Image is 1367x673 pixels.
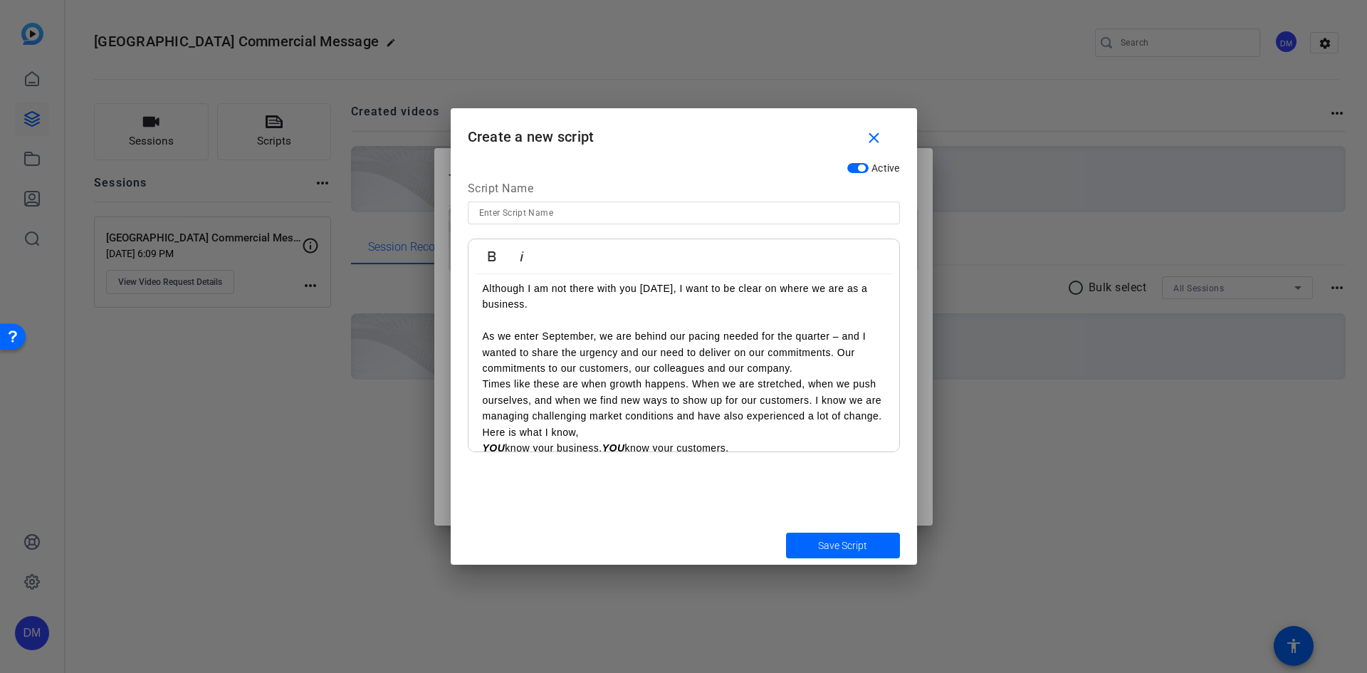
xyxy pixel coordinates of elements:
div: Script Name [468,180,900,202]
span: Active [871,162,900,174]
button: Italic (Ctrl+I) [508,242,535,271]
em: YOU [602,442,625,454]
p: As we enter September, we are behind our pacing needed for the quarter – and I wanted to share th... [483,328,885,376]
input: Enter Script Name [479,204,889,221]
em: YOU [483,442,506,454]
span: Save Script [818,538,867,553]
h1: Create a new script [451,108,917,155]
p: Here is what I know, [483,424,885,440]
button: Save Script [786,533,900,558]
button: Bold (Ctrl+B) [478,242,506,271]
p: Times like these are when growth happens. When we are stretched, when we push ourselves, and when... [483,376,885,424]
p: know your business. know your customers. [483,440,885,456]
p: Although I am not there with you [DATE], I want to be clear on where we are as a business. [483,281,885,328]
mat-icon: close [865,130,883,147]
